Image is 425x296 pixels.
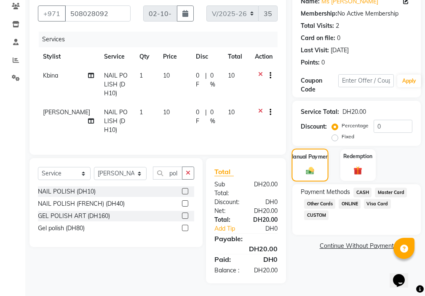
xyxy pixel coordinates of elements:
[139,72,143,79] span: 1
[208,198,246,207] div: Discount:
[139,108,143,116] span: 1
[336,22,339,30] div: 2
[331,46,349,55] div: [DATE]
[294,242,419,250] a: Continue Without Payment
[43,72,58,79] span: Kbina
[163,108,170,116] span: 10
[246,215,284,224] div: DH20.00
[301,34,335,43] div: Card on file:
[338,74,394,87] input: Enter Offer / Coupon Code
[301,76,338,94] div: Coupon Code
[246,198,284,207] div: DH0
[301,58,320,67] div: Points:
[208,180,246,198] div: Sub Total:
[301,9,412,18] div: No Active Membership
[342,108,366,116] div: DH20.00
[208,207,246,215] div: Net:
[228,108,235,116] span: 10
[246,254,284,264] div: DH0
[343,153,372,160] label: Redemption
[134,47,158,66] th: Qty
[208,215,246,224] div: Total:
[208,244,284,254] div: DH20.00
[301,46,329,55] div: Last Visit:
[104,108,128,134] span: NAIL POLISH (DH10)
[38,5,66,22] button: +971
[208,224,252,233] a: Add Tip
[196,71,202,89] span: 0 F
[158,47,191,66] th: Price
[390,262,417,288] iframe: chat widget
[364,199,391,209] span: Visa Card
[246,207,284,215] div: DH20.00
[208,254,246,264] div: Paid:
[104,72,128,97] span: NAIL POLISH (DH10)
[210,71,218,89] span: 0 %
[301,9,337,18] div: Membership:
[353,188,372,197] span: CASH
[208,266,246,275] div: Balance :
[397,75,421,87] button: Apply
[99,47,134,66] th: Service
[43,108,90,116] span: [PERSON_NAME]
[228,72,235,79] span: 10
[351,165,365,176] img: _gift.svg
[301,22,334,30] div: Total Visits:
[196,108,202,126] span: 0 F
[342,122,369,129] label: Percentage
[337,34,340,43] div: 0
[205,71,207,89] span: |
[223,47,250,66] th: Total
[252,224,284,233] div: DH0
[304,166,317,175] img: _cash.svg
[304,210,329,220] span: CUSTOM
[246,266,284,275] div: DH20.00
[191,47,223,66] th: Disc
[210,108,218,126] span: 0 %
[163,72,170,79] span: 10
[214,167,234,176] span: Total
[339,199,361,209] span: ONLINE
[321,58,325,67] div: 0
[38,224,85,233] div: Gel polish (DH80)
[38,47,99,66] th: Stylist
[38,212,110,221] div: GEL POLISH ART (DH160)
[304,199,335,209] span: Other Cards
[301,108,339,116] div: Service Total:
[39,32,284,47] div: Services
[153,167,182,180] input: Search or Scan
[301,122,327,131] div: Discount:
[289,153,331,161] label: Manual Payment
[375,188,407,197] span: Master Card
[205,108,207,126] span: |
[38,199,125,208] div: NAIL POLISH (FRENCH) (DH40)
[38,187,96,196] div: NAIL POLISH (DH10)
[208,234,284,244] div: Payable:
[246,180,284,198] div: DH20.00
[65,5,131,22] input: Search by Name/Mobile/Email/Code
[342,133,354,140] label: Fixed
[301,188,350,196] span: Payment Methods
[250,47,278,66] th: Action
